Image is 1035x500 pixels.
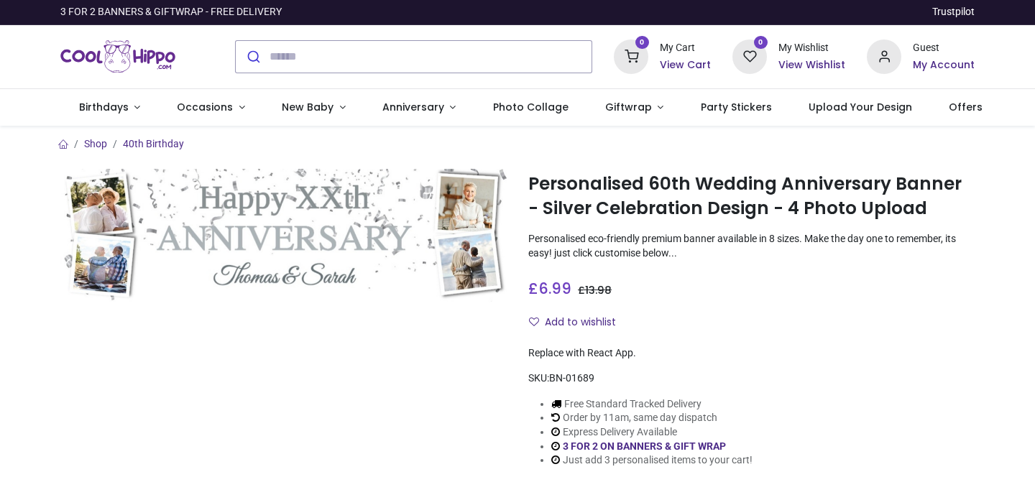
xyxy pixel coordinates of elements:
[660,58,711,73] a: View Cart
[528,278,571,299] span: £
[754,36,768,50] sup: 0
[563,440,726,452] a: 3 FOR 2 ON BANNERS & GIFT WRAP
[701,100,772,114] span: Party Stickers
[660,41,711,55] div: My Cart
[809,100,912,114] span: Upload Your Design
[528,310,628,335] button: Add to wishlistAdd to wishlist
[528,371,975,386] div: SKU:
[635,36,649,50] sup: 0
[778,58,845,73] a: View Wishlist
[549,372,594,384] span: BN-01689
[551,397,753,412] li: Free Standard Tracked Delivery
[528,172,975,221] h1: Personalised 60th Wedding Anniversary Banner - Silver Celebration Design - 4 Photo Upload
[79,100,129,114] span: Birthdays
[159,89,264,126] a: Occasions
[236,41,270,73] button: Submit
[60,37,175,77] a: Logo of Cool Hippo
[123,138,184,149] a: 40th Birthday
[551,453,753,468] li: Just add 3 personalised items to your cart!
[551,425,753,440] li: Express Delivery Available
[551,411,753,425] li: Order by 11am, same day dispatch
[177,100,233,114] span: Occasions
[60,89,159,126] a: Birthdays
[578,283,612,297] span: £
[614,50,648,61] a: 0
[605,100,652,114] span: Giftwrap
[382,100,444,114] span: Anniversary
[282,100,333,114] span: New Baby
[949,100,983,114] span: Offers
[493,100,569,114] span: Photo Collage
[778,41,845,55] div: My Wishlist
[528,346,975,361] div: Replace with React App.
[913,58,975,73] a: My Account
[932,5,975,19] a: Trustpilot
[586,89,682,126] a: Giftwrap
[84,138,107,149] a: Shop
[913,41,975,55] div: Guest
[529,317,539,327] i: Add to wishlist
[60,169,507,302] img: Personalised 60th Wedding Anniversary Banner - Silver Celebration Design - 4 Photo Upload
[364,89,474,126] a: Anniversary
[264,89,364,126] a: New Baby
[585,283,612,297] span: 13.98
[528,232,975,260] p: Personalised eco-friendly premium banner available in 8 sizes. Make the day one to remember, its ...
[538,278,571,299] span: 6.99
[60,37,175,77] img: Cool Hippo
[60,5,282,19] div: 3 FOR 2 BANNERS & GIFTWRAP - FREE DELIVERY
[732,50,767,61] a: 0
